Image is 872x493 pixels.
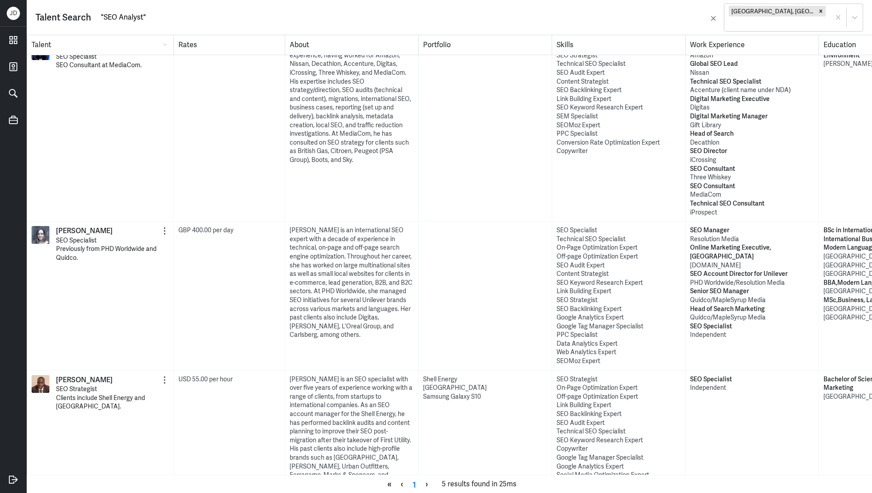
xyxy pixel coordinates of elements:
p: Senior SEO Manager [690,287,814,296]
div: Google Tag Manager Specialist [557,453,681,462]
div: SEO Audit Expert [557,261,681,270]
div: Content Strategist [557,77,681,86]
div: Copywriter [557,147,681,156]
p: Online Marketing Executive, [GEOGRAPHIC_DATA] [690,243,814,261]
div: SEOMoz Expert [557,357,681,366]
div: About [285,35,418,55]
div: Conversion Rate Optimization Expert [557,138,681,147]
p: iProspect [690,208,814,217]
div: Link Building Expert [557,401,681,410]
div: Content Strategist [557,270,681,279]
p: Three Whiskey [690,173,814,182]
p: [PERSON_NAME] [56,226,113,236]
p: Independent [690,384,814,392]
p: Accenture (client name under NDA) [690,86,814,95]
div: SEOMoz Expert [557,121,681,130]
div: Google Analytics Expert [557,462,681,471]
div: Portfolio [418,35,552,55]
p: SEO Specialist [690,322,814,331]
div: SEO Backlinking Expert [557,410,681,419]
p: MediaCom [690,190,814,199]
p: Independent [690,331,814,339]
div: PPC Specialist [557,129,681,138]
p: SEO Account Director for Unilever [690,270,814,279]
div: SEO Audit Expert [557,419,681,428]
span: › [421,477,433,491]
div: SEO Strategist [557,375,681,384]
div: [PERSON_NAME] is an international SEO expert with a decade of experience in technical, on-page an... [290,226,414,339]
p: Clients include Shell Energy and [GEOGRAPHIC_DATA]. [56,394,169,411]
p: Head of Search [690,129,814,138]
div: Web Analytics Expert [557,348,681,357]
p: Technical SEO Specialist [690,77,814,86]
div: Link Building Expert [557,95,681,104]
p: Digitas [690,103,814,112]
span: ‹ [396,477,408,491]
div: SEO Audit Expert [557,69,681,77]
p: SEO Consultant [690,182,814,191]
p: Decathlon [690,138,814,147]
div: Off-page Optimization Expert [557,252,681,261]
div: Technical SEO Specialist [557,235,681,244]
div: On-Page Optimization Expert [557,243,681,252]
div: Technical SEO Specialist [557,427,681,436]
p: [DOMAIN_NAME] [690,261,814,270]
div: Google Analytics Expert [557,313,681,322]
div: Google Tag Manager Specialist [557,322,681,331]
a: [PERSON_NAME] [56,375,113,385]
div: SEO Keyword Research Expert [557,279,681,287]
p: SEO Director [690,147,814,156]
div: Social Media Optimization Expert [557,471,681,480]
p: Quidco/MapleSyrup Media [690,296,814,305]
span: 5 results found in 25ms [442,477,517,491]
div: Samsung Galaxy S10 [423,392,547,401]
p: Gift Library [690,121,814,130]
div: Talent Search [36,11,91,24]
div: SEO Keyword Research Expert [557,436,681,445]
p: Amazon [690,51,814,60]
span: « [383,477,396,491]
div: On-Page Optimization Expert [557,384,681,392]
div: Talent [27,35,174,55]
p: Technical SEO Consultant [690,199,814,208]
div: [PERSON_NAME] is an SEO specialist with over five years of experience working with a range of cli... [290,375,414,489]
p: SEO Specialist [56,53,169,61]
div: SEO Keyword Research Expert [557,103,681,112]
p: Digital Marketing Manager [690,112,814,121]
p: Head of Search Marketing [690,305,814,314]
p: SEO Specialist [56,236,169,245]
div: Rates [174,35,285,55]
div: J D [7,7,20,20]
div: Work Experience [685,35,819,55]
div: SEO Strategist [557,51,681,60]
p: SEO Consultant at MediaCom. [56,61,169,70]
div: Skills [552,35,685,55]
div: Shell Energy [423,375,547,384]
div: PPC Specialist [557,331,681,339]
div: [GEOGRAPHIC_DATA], [GEOGRAPHIC_DATA] [729,6,816,16]
div: SEO Strategist [557,296,681,305]
div: [PERSON_NAME] has a decade of SEO experience, having worked for Amazon, Nissan, Decathlon, Accent... [290,42,414,164]
a: Page 1 [408,477,421,491]
div: Off-page Optimization Expert [557,392,681,401]
p: Quidco/MapleSyrup Media [690,313,814,322]
div: Data Analytics Expert [557,339,681,348]
span: GBP 400.00 per day [178,226,234,234]
div: Copywriter [557,445,681,453]
p: iCrossing [690,156,814,165]
p: PHD Worldwide/Resolution Media [690,279,814,287]
div: Technical SEO Specialist [557,60,681,69]
div: SEO Specialist [557,226,681,235]
p: Digital Marketing Executive [690,95,814,104]
p: SEO Manager [690,226,814,235]
span: USD 55.00 per hour [178,375,233,383]
div: SEM Specialist [557,112,681,121]
div: SEO Backlinking Expert [557,305,681,314]
p: Global SEO Lead [690,60,814,69]
p: Previously from PHD Worldwide and Quidco. [56,245,169,262]
p: SEO Specialist [690,375,814,384]
p: Nissan [690,69,814,77]
p: Resolution Media [690,235,814,244]
p: SEO Strategist [56,385,169,394]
